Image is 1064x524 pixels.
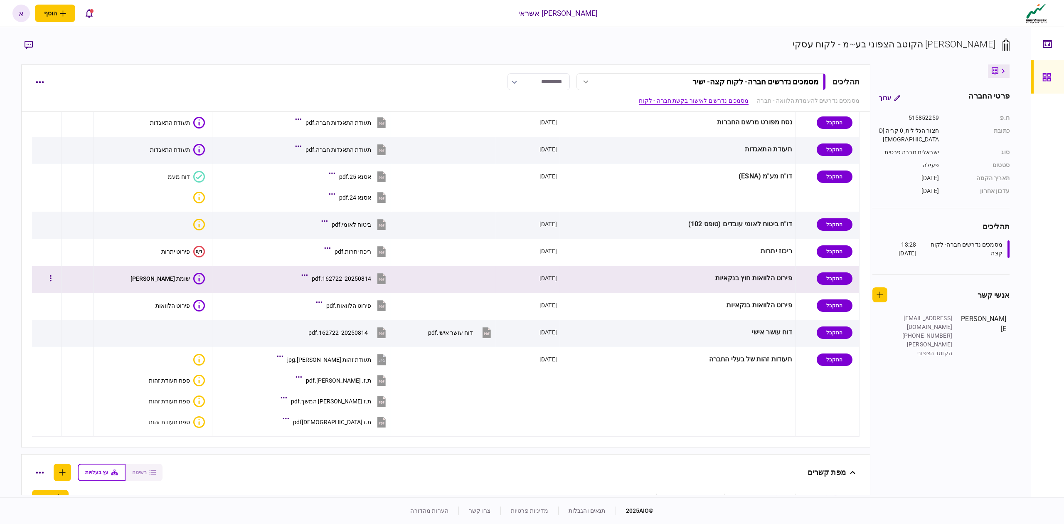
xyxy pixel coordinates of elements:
[193,219,205,230] div: איכות לא מספקת
[731,494,779,502] div: לקוח קיים במערכת
[539,274,557,282] div: [DATE]
[331,167,388,186] button: אסנא 25.pdf
[539,247,557,255] div: [DATE]
[961,314,1006,358] div: [PERSON_NAME]
[339,173,371,180] div: אסנא 25.pdf
[879,126,939,144] div: חצור הגלילית, 0 קריה [DEMOGRAPHIC_DATA]
[168,173,190,180] div: דוח מעמ
[511,507,548,514] a: מדיניות פרטיות
[305,119,371,126] div: תעודת התאגדות חברה.pdf
[872,90,907,105] button: ערוך
[817,245,852,258] div: התקבל
[539,301,557,309] div: [DATE]
[149,395,205,407] button: איכות לא מספקתספח תעודת זהות
[428,329,473,336] div: דוח עושר אישי.pdf
[78,464,126,481] button: עץ בעלויות
[817,171,852,183] div: התקבל
[879,187,939,195] div: [DATE]
[410,507,448,514] a: הערות מהדורה
[817,326,852,339] div: התקבל
[947,148,1010,157] div: סוג
[539,220,557,228] div: [DATE]
[326,242,388,261] button: ריכוז יתרות.pdf
[287,356,371,363] div: תעודת זהות ישראל.jpg
[563,113,792,132] div: נסח מפורט מרשם החברות
[161,248,190,255] div: פירוט יתרות
[539,118,557,126] div: [DATE]
[817,116,852,129] div: התקבל
[193,395,205,407] div: איכות לא מספקת
[918,240,1002,258] div: מסמכים נדרשים חברה- לקוח קצה
[968,90,1009,105] div: פרטי החברה
[898,340,952,358] div: [PERSON_NAME] הקוטב הצפוני
[150,146,190,153] div: תעודת התאגדות
[298,371,388,390] button: ת.ז. רחל.pdf
[193,192,205,203] div: איכות לא מספקת
[563,167,792,186] div: דו"ח מע"מ (ESNA)
[872,221,1010,232] div: תהליכים
[335,248,371,255] div: ריכוז יתרות.pdf
[616,507,654,515] div: © 2025 AIO
[332,221,371,228] div: ביטוח לאומי.pdf
[291,398,371,405] div: ת.ז רחל המשך.pdf
[297,140,388,159] button: תעודת התאגדות חברה.pdf
[563,323,792,342] div: דוח עושר אישי
[149,416,205,428] button: איכות לא מספקתספח תעודת זהות
[947,161,1010,170] div: סטטוס
[469,507,490,514] a: צרו קשר
[12,5,30,22] button: א
[568,494,589,502] div: סוג קשר
[563,140,792,159] div: תעודת התאגדות
[193,416,205,428] div: איכות לא מספקת
[297,113,388,132] button: תעודת התאגדות חברה.pdf
[318,296,388,315] button: פירוט הלוואות.pdf
[947,174,1010,183] div: תאריך הקמה
[947,126,1010,144] div: כתובת
[978,289,1010,301] div: אנשי קשר
[303,269,388,288] button: 20250814_162722.pdf
[539,145,557,153] div: [DATE]
[883,240,1010,258] a: מסמכים נדרשים חברה- לקוח קצה13:28 [DATE]
[947,187,1010,195] div: עדכון אחרון
[898,331,952,340] div: [PHONE_NUMBER]
[832,76,860,87] div: תהליכים
[149,419,190,425] div: ספח תעודת זהות
[339,194,371,201] div: אסנא 24.pdf
[817,299,852,312] div: התקבל
[569,507,606,514] a: תנאים והגבלות
[793,37,995,51] div: [PERSON_NAME] הקוטב הצפוני בע~מ - לקוח עסקי
[293,419,371,425] div: ת.ז יהודית.pdf
[131,273,205,284] button: שומת מס
[692,77,818,86] div: מסמכים נדרשים חברה- לקוח קצה - ישיר
[817,218,852,231] div: התקבל
[190,192,205,203] button: איכות לא מספקת
[539,328,557,336] div: [DATE]
[563,269,792,288] div: פירוט הלוואות חוץ בנקאיות
[539,172,557,180] div: [DATE]
[845,494,860,502] div: סימון :
[80,5,98,22] button: פתח רשימת התראות
[85,470,108,475] span: עץ בעלויות
[150,117,205,129] button: תעודת התאגדות
[149,375,205,386] button: איכות לא מספקתספח תעודת זהות
[539,355,557,363] div: [DATE]
[947,114,1010,122] div: ח.פ
[32,490,69,506] button: איפוס
[279,350,388,369] button: תעודת זהות ישראל.jpg
[149,398,190,405] div: ספח תעודת זהות
[639,96,749,105] a: מסמכים נדרשים לאישור בקשת חברה - לקוח
[283,392,388,410] button: ת.ז רחל המשך.pdf
[898,314,952,331] div: [EMAIL_ADDRESS][DOMAIN_NAME]
[563,242,792,261] div: ריכוז יתרות
[150,119,190,126] div: תעודת התאגדות
[879,148,939,157] div: ישראלית חברה פרטית
[193,375,205,386] div: איכות לא מספקת
[190,219,205,230] button: איכות לא מספקת
[285,413,388,431] button: ת.ז יהודית.pdf
[308,323,388,342] button: 20250814_162722.pdf
[196,249,202,254] text: 0/1
[879,161,939,170] div: פעילה
[126,464,163,481] button: רשימה
[306,377,371,384] div: ת.ז. רחל.pdf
